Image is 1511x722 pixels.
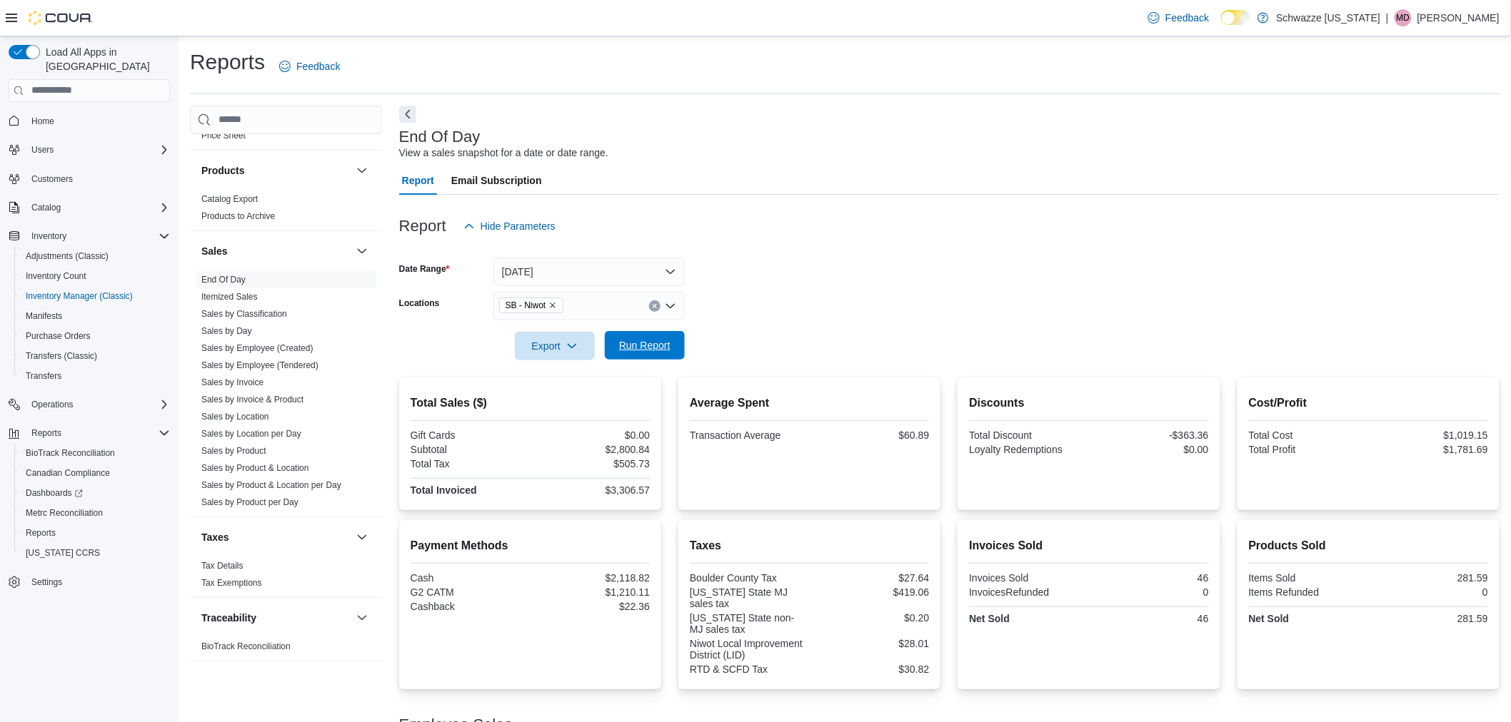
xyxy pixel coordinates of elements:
span: Washington CCRS [20,544,170,561]
span: Sales by Day [201,325,252,337]
span: Home [26,112,170,130]
div: Niwot Local Improvement District (LID) [690,638,807,661]
div: [US_STATE] State MJ sales tax [690,586,807,609]
span: BioTrack Reconciliation [20,444,170,462]
span: Purchase Orders [26,330,91,342]
span: Products to Archive [201,210,275,222]
span: Home [31,116,54,127]
div: Items Refunded [1249,586,1366,598]
h3: Products [201,163,245,178]
div: $1,210.11 [533,586,650,598]
div: $2,800.84 [533,444,650,455]
div: $60.89 [813,429,930,441]
a: Sales by Day [201,326,252,336]
button: Metrc Reconciliation [14,503,176,523]
span: Transfers (Classic) [20,347,170,365]
span: [US_STATE] CCRS [26,547,100,559]
span: Customers [31,173,73,185]
a: Feedback [1143,4,1215,32]
h3: End Of Day [399,128,481,146]
input: Dark Mode [1221,10,1251,25]
a: Manifests [20,307,68,325]
span: Sales by Product per Day [201,497,298,508]
a: Settings [26,574,68,591]
a: Sales by Product per Day [201,497,298,507]
span: Inventory Manager (Classic) [20,288,170,305]
span: Hide Parameters [481,219,556,233]
div: $28.01 [813,638,930,649]
div: $2,118.82 [533,572,650,584]
button: Export [515,332,595,360]
button: Inventory [26,228,72,245]
a: Purchase Orders [20,327,96,345]
span: Sales by Product [201,445,266,457]
button: Users [26,141,59,158]
span: Manifests [26,310,62,322]
span: Operations [31,399,74,410]
span: Canadian Compliance [20,464,170,482]
div: 46 [1092,613,1209,624]
a: Home [26,113,60,130]
button: Remove SB - Niwot from selection in this group [548,301,557,310]
span: Feedback [296,59,340,73]
button: Canadian Compliance [14,463,176,483]
a: Transfers (Classic) [20,347,103,365]
div: Total Cost [1249,429,1366,441]
div: $30.82 [813,663,930,675]
a: Sales by Product [201,446,266,456]
span: BioTrack Reconciliation [201,641,291,652]
button: Inventory Count [14,266,176,286]
button: [DATE] [493,258,685,286]
h3: Taxes [201,530,229,544]
h3: Report [399,218,446,235]
h2: Products Sold [1249,537,1488,554]
button: Customers [3,168,176,189]
span: Price Sheet [201,130,246,141]
div: $1,781.69 [1371,444,1488,455]
span: Inventory Manager (Classic) [26,290,133,302]
div: Taxes [190,557,382,597]
button: Operations [3,395,176,415]
button: Sales [201,244,351,258]
div: Pricing [190,127,382,150]
span: Sales by Employee (Tendered) [201,360,318,371]
h2: Discounts [969,395,1208,412]
a: Sales by Employee (Tendered) [201,360,318,370]
label: Date Range [399,263,450,275]
button: Catalog [26,199,66,216]
button: Reports [3,423,176,443]
span: Manifests [20,307,170,325]
button: Catalog [3,198,176,218]
div: $22.36 [533,601,650,612]
strong: Net Sold [1249,613,1290,624]
span: Sales by Location per Day [201,428,301,439]
span: Report [402,166,434,195]
span: Customers [26,170,170,188]
button: Transfers [14,366,176,386]
h2: Average Spent [690,395,929,412]
a: Adjustments (Classic) [20,248,114,265]
div: G2 CATM [411,586,528,598]
div: $27.64 [813,572,930,584]
div: Sales [190,271,382,517]
span: Purchase Orders [20,327,170,345]
div: 0 [1092,586,1209,598]
button: Inventory [3,226,176,246]
a: Sales by Location [201,412,269,422]
a: Sales by Invoice & Product [201,395,303,405]
div: 281.59 [1371,572,1488,584]
p: | [1386,9,1389,26]
button: Home [3,111,176,131]
span: Sales by Classification [201,308,287,320]
p: Schwazze [US_STATE] [1276,9,1380,26]
a: Tax Details [201,561,244,571]
strong: Total Invoiced [411,484,477,496]
div: Total Tax [411,458,528,469]
a: BioTrack Reconciliation [20,444,121,462]
span: Tax Exemptions [201,577,262,589]
span: Adjustments (Classic) [20,248,170,265]
div: $505.73 [533,458,650,469]
span: Transfers [20,367,170,385]
span: Inventory [31,230,66,242]
span: Operations [26,396,170,413]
